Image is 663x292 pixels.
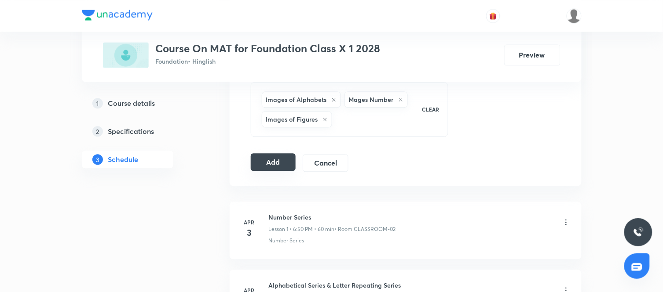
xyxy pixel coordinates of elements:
p: 2 [92,126,103,137]
h5: Schedule [108,154,139,165]
p: • Room CLASSROOM-02 [335,225,396,233]
p: Foundation • Hinglish [156,57,381,66]
h5: Course details [108,98,155,108]
h3: Course On MAT for Foundation Class X 1 2028 [156,42,381,55]
p: 1 [92,98,103,108]
p: CLEAR [422,105,439,113]
img: 3DF71BF2-07DF-4B74-BC83-DA7069685D73_plus.png [103,42,149,68]
button: Cancel [303,154,348,172]
img: Company Logo [82,10,153,20]
p: Lesson 1 • 6:50 PM • 60 min [269,225,335,233]
button: Add [251,153,296,171]
h5: Specifications [108,126,154,137]
h6: Images of Alphabets [266,95,327,104]
h6: Apr [241,218,258,226]
h6: Images of Figures [266,115,318,124]
img: Md Khalid Hasan Ansari [567,8,582,23]
p: 3 [92,154,103,165]
h6: Mages Number [349,95,394,104]
a: Company Logo [82,10,153,22]
img: avatar [489,12,497,20]
a: 2Specifications [82,123,201,140]
h4: 3 [241,226,258,239]
p: Number Series [269,237,304,245]
h6: Alphabetical Series & Letter Repeating Series [269,281,401,290]
h6: Number Series [269,213,396,222]
button: avatar [486,9,500,23]
button: Preview [504,44,560,65]
img: ttu [633,227,644,238]
a: 1Course details [82,94,201,112]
